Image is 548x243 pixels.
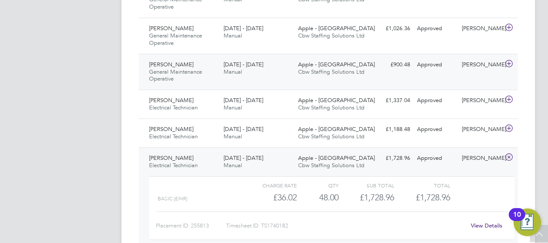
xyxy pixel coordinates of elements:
[224,133,242,140] span: Manual
[513,215,521,226] div: 10
[298,97,375,104] span: Apple - [GEOGRAPHIC_DATA]
[224,61,263,68] span: [DATE] - [DATE]
[297,190,339,205] div: 48.00
[471,222,502,229] a: View Details
[297,180,339,190] div: QTY
[226,219,465,233] div: Timesheet ID: TS1740182
[298,32,364,39] span: Cbw Staffing Solutions Ltd
[156,219,226,233] div: Placement ID: 255813
[149,154,193,162] span: [PERSON_NAME]
[369,22,414,36] div: £1,026.36
[414,93,458,108] div: Approved
[298,162,364,169] span: Cbw Staffing Solutions Ltd
[458,122,503,137] div: [PERSON_NAME]
[241,180,297,190] div: Charge rate
[339,190,394,205] div: £1,728.96
[298,25,375,32] span: Apple - [GEOGRAPHIC_DATA]
[224,154,263,162] span: [DATE] - [DATE]
[149,162,198,169] span: Electrical Technician
[298,125,375,133] span: Apple - [GEOGRAPHIC_DATA]
[339,180,394,190] div: Sub Total
[224,68,242,75] span: Manual
[224,162,242,169] span: Manual
[298,154,375,162] span: Apple - [GEOGRAPHIC_DATA]
[414,58,458,72] div: Approved
[514,209,541,236] button: Open Resource Center, 10 new notifications
[158,196,187,202] span: Basic (£/HR)
[458,58,503,72] div: [PERSON_NAME]
[416,192,450,202] span: £1,728.96
[298,61,375,68] span: Apple - [GEOGRAPHIC_DATA]
[414,22,458,36] div: Approved
[224,104,242,111] span: Manual
[241,190,297,205] div: £36.02
[149,97,193,104] span: [PERSON_NAME]
[369,93,414,108] div: £1,337.04
[149,61,193,68] span: [PERSON_NAME]
[149,133,198,140] span: Electrical Technician
[298,68,364,75] span: Cbw Staffing Solutions Ltd
[414,151,458,165] div: Approved
[369,151,414,165] div: £1,728.96
[224,32,242,39] span: Manual
[458,22,503,36] div: [PERSON_NAME]
[149,68,202,83] span: General Maintenance Operative
[394,180,450,190] div: Total
[149,104,198,111] span: Electrical Technician
[369,122,414,137] div: £1,188.48
[458,93,503,108] div: [PERSON_NAME]
[298,133,364,140] span: Cbw Staffing Solutions Ltd
[298,104,364,111] span: Cbw Staffing Solutions Ltd
[224,125,263,133] span: [DATE] - [DATE]
[149,125,193,133] span: [PERSON_NAME]
[149,25,193,32] span: [PERSON_NAME]
[369,58,414,72] div: £900.48
[224,25,263,32] span: [DATE] - [DATE]
[414,122,458,137] div: Approved
[149,32,202,47] span: General Maintenance Operative
[458,151,503,165] div: [PERSON_NAME]
[224,97,263,104] span: [DATE] - [DATE]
